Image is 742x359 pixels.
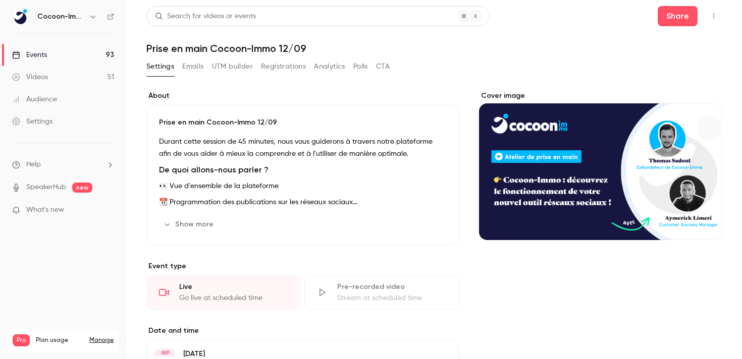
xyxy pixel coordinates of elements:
button: Emails [182,58,203,75]
button: Show more [159,216,220,232]
img: Cocoon-Immo [13,9,29,25]
div: Stream at scheduled time [337,293,446,303]
button: UTM builder [212,58,253,75]
p: [DATE] [183,349,405,359]
button: CTA [376,58,390,75]
h2: De quoi allons-nous parler ? [159,164,446,176]
button: Polls [353,58,368,75]
div: Go live at scheduled time [179,293,288,303]
div: Videos [12,72,48,82]
span: What's new [26,205,64,215]
button: Share [658,6,698,26]
div: Pre-recorded video [337,282,446,292]
button: Settings [146,58,174,75]
h1: Prise en main Cocoon-Immo 12/09 [146,42,722,54]
p: Durant cette session de 45 minutes, nous vous guiderons à travers notre plateforme afin de vous a... [159,136,446,160]
span: Plan usage [36,336,83,344]
button: Analytics [314,58,345,75]
span: Pro [13,334,30,346]
div: LiveGo live at scheduled time [146,275,300,310]
div: Audience [12,94,57,104]
label: Cover image [479,91,722,101]
a: SpeakerHub [26,182,66,193]
p: Prise en main Cocoon-Immo 12/09 [159,117,446,128]
p: 📆 Programmation des publications sur les réseaux sociaux [159,196,446,208]
a: Manage [89,336,114,344]
iframe: Noticeable Trigger [102,206,114,215]
div: SEP [156,349,174,356]
li: help-dropdown-opener [12,159,114,170]
h6: Cocoon-Immo [37,12,85,22]
span: new [72,183,92,193]
button: Registrations [261,58,306,75]
section: Cover image [479,91,722,240]
p: 👀 Vue d'ensemble de la plateforme [159,180,446,192]
div: Search for videos or events [155,11,256,22]
div: Events [12,50,47,60]
span: Help [26,159,41,170]
label: Date and time [146,326,459,336]
div: Settings [12,116,52,127]
div: Pre-recorded videoStream at scheduled time [304,275,458,310]
label: About [146,91,459,101]
p: Event type [146,261,459,271]
div: Live [179,282,288,292]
